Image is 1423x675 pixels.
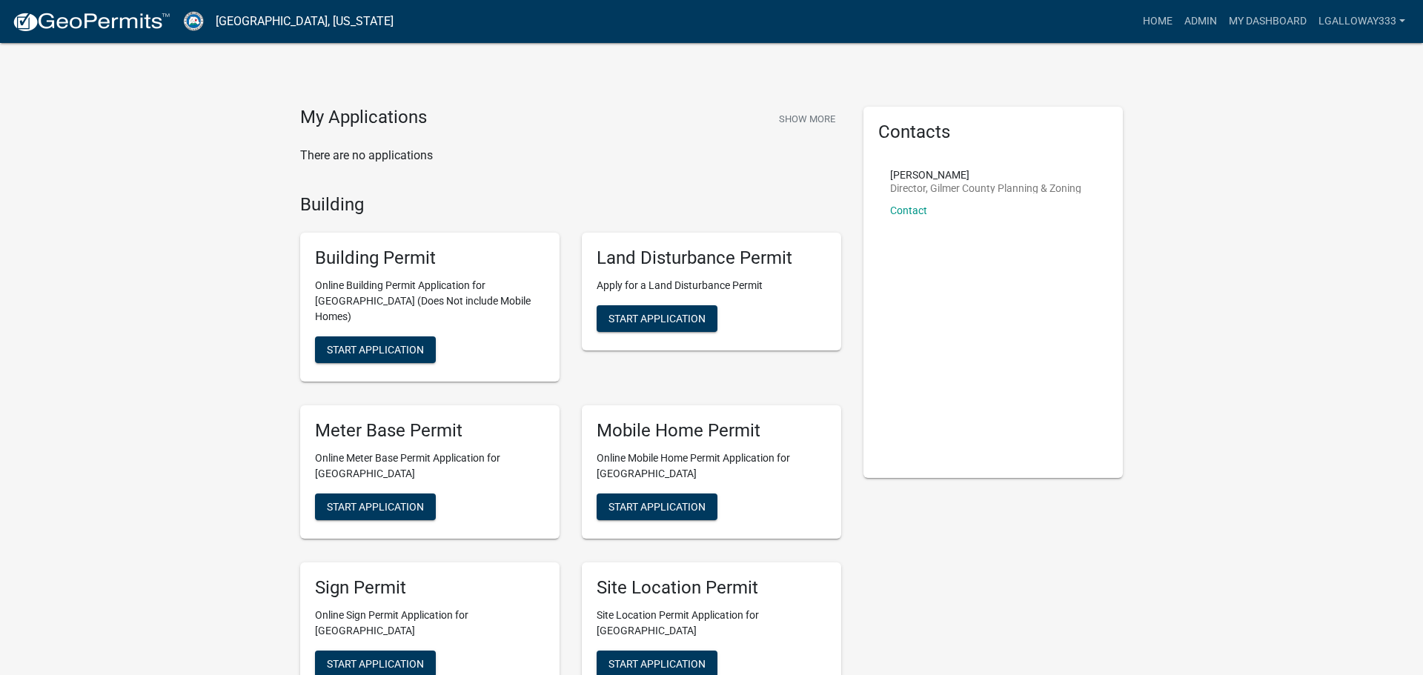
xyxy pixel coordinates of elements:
h5: Contacts [878,122,1108,143]
h5: Building Permit [315,247,545,269]
a: My Dashboard [1223,7,1313,36]
h4: Building [300,194,841,216]
a: lgalloway333 [1313,7,1411,36]
span: Start Application [327,657,424,669]
h5: Mobile Home Permit [597,420,826,442]
p: Site Location Permit Application for [GEOGRAPHIC_DATA] [597,608,826,639]
span: Start Application [608,313,706,325]
h5: Meter Base Permit [315,420,545,442]
h5: Site Location Permit [597,577,826,599]
p: Online Meter Base Permit Application for [GEOGRAPHIC_DATA] [315,450,545,482]
p: Online Building Permit Application for [GEOGRAPHIC_DATA] (Does Not include Mobile Homes) [315,278,545,325]
a: [GEOGRAPHIC_DATA], [US_STATE] [216,9,394,34]
p: [PERSON_NAME] [890,170,1081,180]
button: Start Application [597,305,717,332]
p: Apply for a Land Disturbance Permit [597,278,826,293]
h4: My Applications [300,107,427,129]
span: Start Application [608,657,706,669]
p: There are no applications [300,147,841,164]
span: Start Application [327,344,424,356]
a: Home [1137,7,1178,36]
p: Director, Gilmer County Planning & Zoning [890,183,1081,193]
button: Show More [773,107,841,131]
p: Online Mobile Home Permit Application for [GEOGRAPHIC_DATA] [597,450,826,482]
button: Start Application [315,493,436,520]
p: Online Sign Permit Application for [GEOGRAPHIC_DATA] [315,608,545,639]
a: Admin [1178,7,1223,36]
button: Start Application [597,493,717,520]
span: Start Application [327,500,424,512]
h5: Land Disturbance Permit [597,247,826,269]
img: Gilmer County, Georgia [182,11,204,31]
button: Start Application [315,336,436,363]
a: Contact [890,205,927,216]
h5: Sign Permit [315,577,545,599]
span: Start Application [608,500,706,512]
